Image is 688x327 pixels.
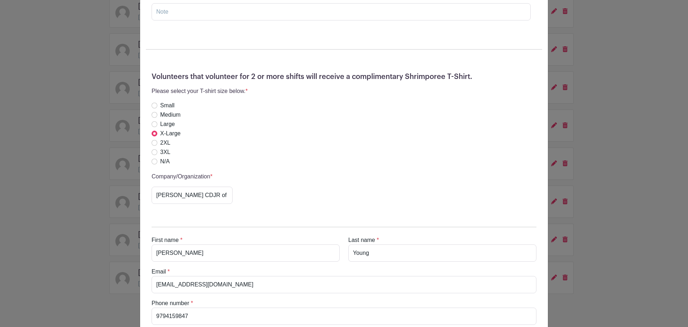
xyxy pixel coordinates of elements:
[152,73,536,81] h5: Volunteers that volunteer for 2 or more shifts will receive a complimentary Shrimporee T-Shirt.
[160,148,170,157] label: 3XL
[160,111,181,119] label: Medium
[152,87,248,95] p: Please select your T-shirt size below.
[152,172,233,181] p: Company/Organization
[160,120,175,129] label: Large
[160,101,175,110] label: Small
[152,3,531,20] input: Note
[160,157,170,166] label: N/A
[348,236,375,244] label: Last name
[160,129,181,138] label: X-Large
[152,236,179,244] label: First name
[152,187,233,204] input: Type your answer
[160,139,170,147] label: 2XL
[152,299,189,308] label: Phone number
[152,267,166,276] label: Email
